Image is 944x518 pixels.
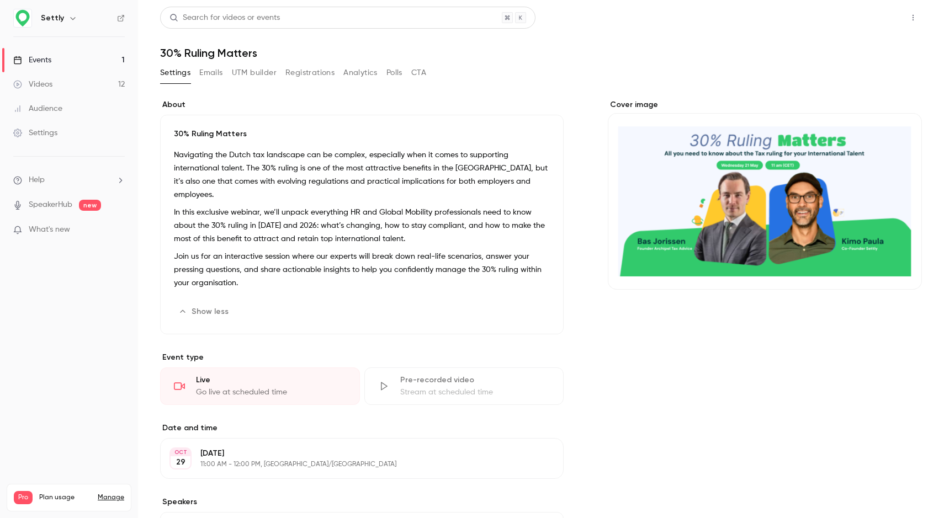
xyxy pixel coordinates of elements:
[29,174,45,186] span: Help
[14,491,33,504] span: Pro
[112,225,125,235] iframe: Noticeable Trigger
[39,493,91,502] span: Plan usage
[29,199,72,211] a: SpeakerHub
[174,129,550,140] p: 30% Ruling Matters
[196,387,346,398] div: Go live at scheduled time
[160,64,190,82] button: Settings
[200,460,505,469] p: 11:00 AM - 12:00 PM, [GEOGRAPHIC_DATA]/[GEOGRAPHIC_DATA]
[13,79,52,90] div: Videos
[232,64,277,82] button: UTM builder
[174,148,550,201] p: Navigating the Dutch tax landscape can be complex, especially when it comes to supporting interna...
[14,9,31,27] img: Settly
[79,200,101,211] span: new
[400,375,550,386] div: Pre-recorded video
[343,64,378,82] button: Analytics
[174,206,550,245] p: In this exclusive webinar, we’ll unpack everything HR and Global Mobility professionals need to k...
[160,496,564,508] label: Speakers
[13,103,62,114] div: Audience
[174,250,550,290] p: Join us for an interactive session where our experts will break down real-life scenarios, answer ...
[98,493,124,502] a: Manage
[196,375,346,386] div: Live
[160,352,564,363] p: Event type
[608,99,922,110] label: Cover image
[400,387,550,398] div: Stream at scheduled time
[199,64,222,82] button: Emails
[41,13,64,24] h6: Settly
[13,174,125,186] li: help-dropdown-opener
[386,64,402,82] button: Polls
[160,367,360,405] div: LiveGo live at scheduled time
[160,46,922,60] h1: 30% Ruling Matters
[285,64,335,82] button: Registrations
[411,64,426,82] button: CTA
[171,448,190,456] div: OCT
[13,127,57,138] div: Settings
[608,99,922,290] section: Cover image
[200,448,505,459] p: [DATE]
[852,7,895,29] button: Share
[174,303,235,321] button: Show less
[160,423,564,434] label: Date and time
[176,457,185,468] p: 29
[29,224,70,236] span: What's new
[160,99,564,110] label: About
[169,12,280,24] div: Search for videos or events
[13,55,51,66] div: Events
[364,367,564,405] div: Pre-recorded videoStream at scheduled time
